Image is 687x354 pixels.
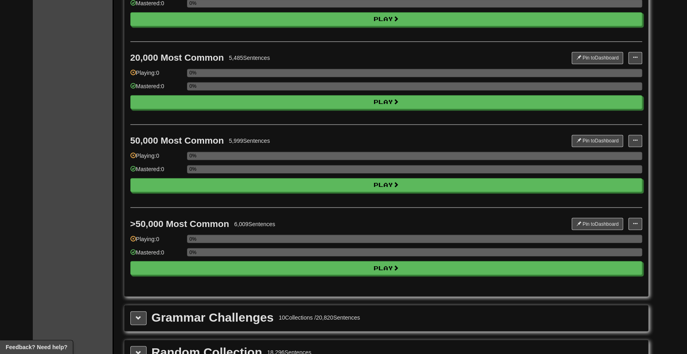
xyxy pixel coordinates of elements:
div: Playing: 0 [130,152,183,165]
div: Mastered: 0 [130,165,183,178]
button: Play [130,95,642,109]
button: Pin toDashboard [572,135,623,147]
div: 5,485 Sentences [229,54,270,62]
div: 5,999 Sentences [229,137,270,145]
div: Playing: 0 [130,235,183,248]
button: Play [130,261,642,275]
div: Mastered: 0 [130,248,183,261]
div: Playing: 0 [130,69,183,82]
div: 20,000 Most Common [130,53,224,63]
button: Play [130,12,642,26]
div: 6,009 Sentences [234,220,275,228]
div: 50,000 Most Common [130,136,224,146]
div: >50,000 Most Common [130,218,229,229]
span: Open feedback widget [6,343,67,351]
button: Play [130,178,642,192]
button: Pin toDashboard [572,52,623,64]
div: Grammar Challenges [151,311,274,323]
div: Mastered: 0 [130,82,183,95]
div: 10 Collections / 20,820 Sentences [279,313,360,321]
button: Pin toDashboard [572,218,623,230]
